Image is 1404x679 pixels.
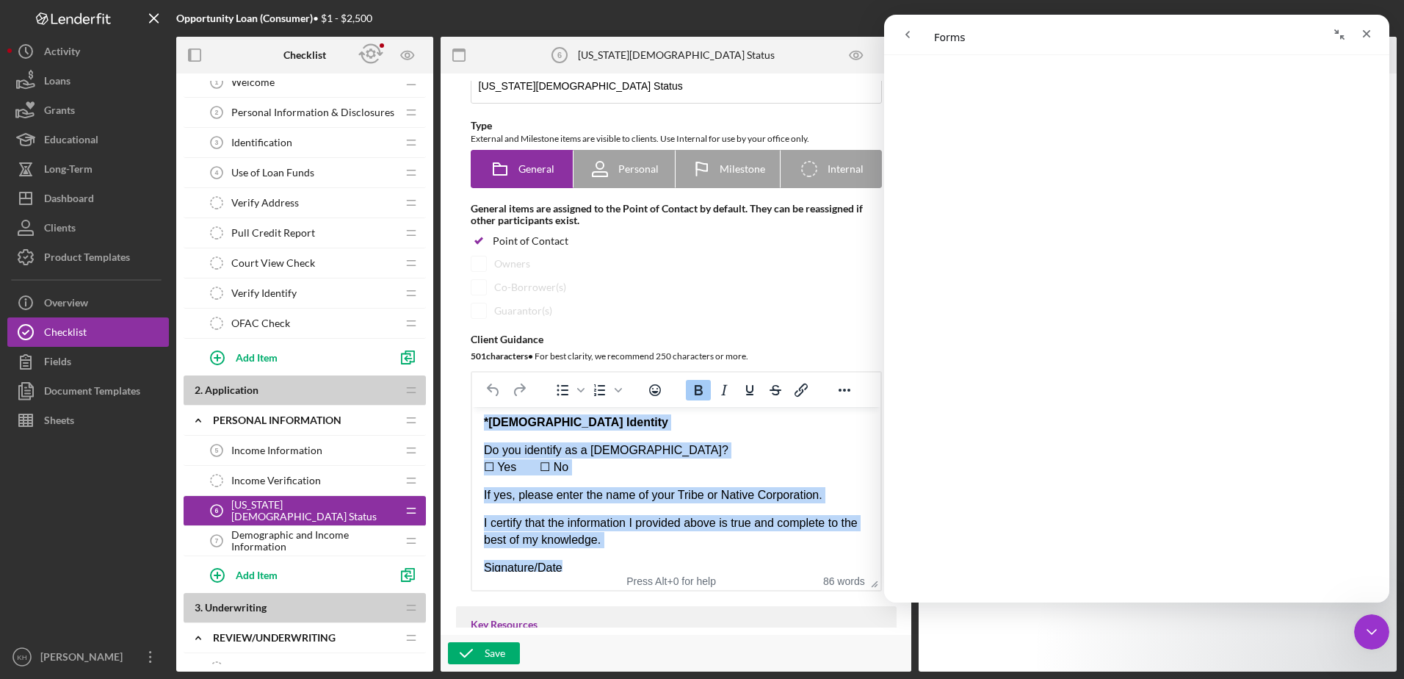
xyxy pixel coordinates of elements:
div: Numbered list [587,380,624,400]
div: Fields [44,347,71,380]
tspan: 1 [215,79,219,86]
button: Sheets [7,406,169,435]
button: KH[PERSON_NAME] [7,642,169,672]
div: Owners [494,258,530,270]
span: Income Verification [231,475,321,486]
span: 2 . [195,384,203,396]
span: Underwriting [205,601,267,614]
button: Add Item [198,342,389,372]
div: Document Templates [44,376,140,409]
span: Transfer file to BLO [231,662,319,674]
span: Internal [828,163,864,175]
button: 86 words [823,575,865,587]
span: Verify Address [231,197,299,209]
button: Preview as [391,39,424,72]
div: Add Item [236,561,278,589]
div: Guarantor(s) [494,305,552,317]
div: Co-Borrower(s) [494,281,566,293]
span: Court View Check [231,257,315,269]
div: Client Guidance [471,334,882,345]
button: Activity [7,37,169,66]
button: Undo [481,380,506,400]
button: Reveal or hide additional toolbar items [832,380,857,400]
span: General [518,163,554,175]
button: Product Templates [7,242,169,272]
iframe: Intercom live chat [884,15,1389,603]
b: Opportunity Loan (Consumer) [176,12,313,24]
button: Redo [507,380,532,400]
div: Overview [44,288,88,321]
button: Emojis [643,380,667,400]
div: Bullet list [550,380,587,400]
span: Income Information [231,445,322,456]
div: General items are assigned to the Point of Contact by default. They can be reassigned if other pa... [471,203,882,226]
div: Checklist [44,317,87,351]
div: Key Resources [471,619,882,630]
button: Loans [7,66,169,96]
div: Grants [44,96,75,129]
div: Product Templates [44,242,130,276]
tspan: 3 [215,139,219,146]
button: Checklist [7,317,169,347]
span: Pull Credit Report [231,227,315,239]
button: Educational [7,125,169,154]
iframe: Rich Text Area [472,407,880,572]
span: [US_STATE][DEMOGRAPHIC_DATA] Status [231,499,397,522]
span: Verify Identify [231,287,297,299]
span: Personal [618,163,659,175]
p: Signature/Date [12,153,397,169]
div: Type [471,120,882,132]
tspan: 4 [215,169,219,176]
div: [US_STATE][DEMOGRAPHIC_DATA] Status [578,49,775,61]
button: Underline [737,380,762,400]
button: Grants [7,96,169,125]
b: 501 character s • [471,351,533,362]
div: Press the Up and Down arrow keys to resize the editor. [865,572,880,590]
a: Overview [7,288,169,317]
tspan: 6 [215,507,219,514]
div: Point of Contact [493,235,568,247]
button: Insert/edit link [789,380,814,400]
button: Long-Term [7,154,169,184]
div: Personal Information [213,414,397,426]
button: Document Templates [7,376,169,406]
div: Press Alt+0 for help [607,575,736,587]
button: Dashboard [7,184,169,213]
div: [PERSON_NAME] [37,642,132,675]
span: Demographic and Income Information [231,529,397,553]
div: Save [485,642,505,664]
div: Add Item [236,343,278,371]
button: Clients [7,213,169,242]
button: Fields [7,347,169,376]
div: External and Milestone items are visible to clients. Use Internal for use by your office only. [471,132,882,146]
div: Educational [44,125,98,158]
div: Loans [44,66,70,99]
span: Welcome [231,76,275,88]
div: • $1 - $2,500 [176,12,372,24]
span: 3 . [195,601,203,614]
div: Sheets [44,406,74,439]
span: Identification [231,137,292,148]
div: Dashboard [44,184,94,217]
div: For best clarity, we recommend 250 characters or more. [471,349,882,364]
span: Milestone [720,163,765,175]
tspan: 2 [215,109,219,116]
button: Save [448,642,520,664]
tspan: 6 [557,51,561,60]
b: Checklist [283,49,326,61]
